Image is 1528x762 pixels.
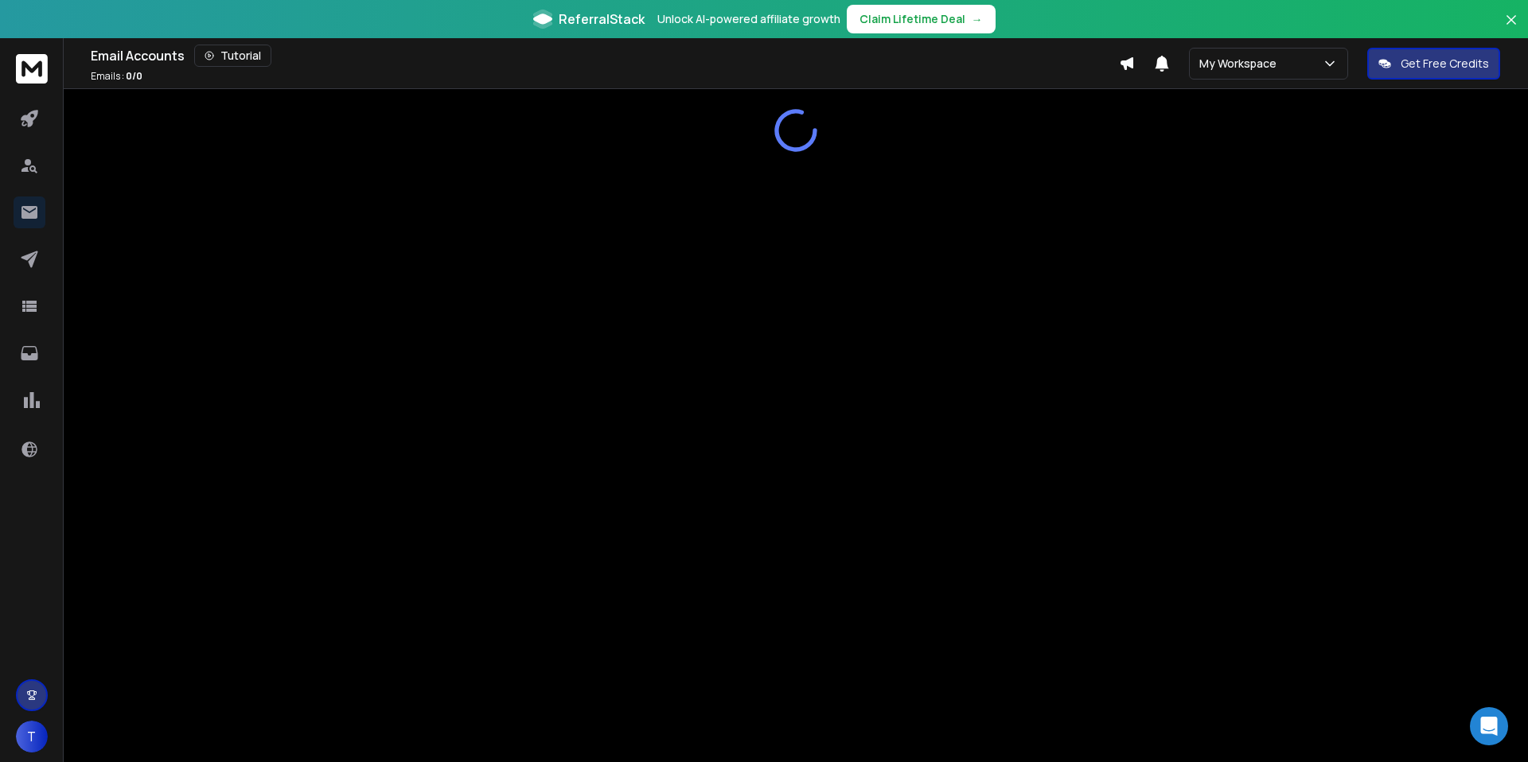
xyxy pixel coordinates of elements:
[1401,56,1489,72] p: Get Free Credits
[1470,707,1508,745] div: Open Intercom Messenger
[559,10,645,29] span: ReferralStack
[657,11,840,27] p: Unlock AI-powered affiliate growth
[16,721,48,752] button: T
[1501,10,1522,48] button: Close banner
[194,45,271,67] button: Tutorial
[91,70,142,83] p: Emails :
[972,11,983,27] span: →
[847,5,996,33] button: Claim Lifetime Deal→
[126,69,142,83] span: 0 / 0
[91,45,1119,67] div: Email Accounts
[1367,48,1500,80] button: Get Free Credits
[1199,56,1283,72] p: My Workspace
